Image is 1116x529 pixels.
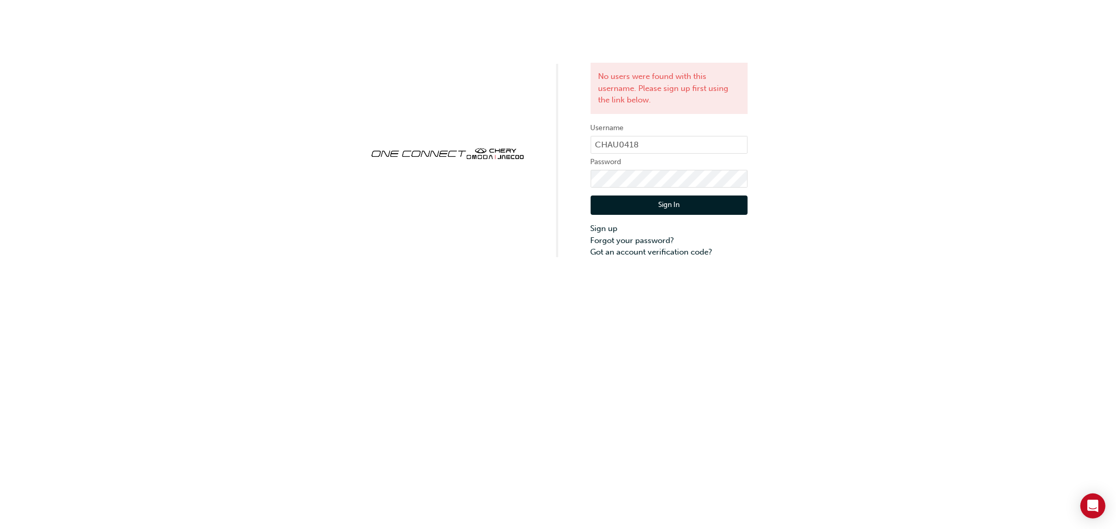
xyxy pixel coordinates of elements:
label: Password [591,156,748,168]
img: oneconnect [369,139,526,166]
a: Got an account verification code? [591,246,748,258]
div: Open Intercom Messenger [1080,493,1106,519]
a: Forgot your password? [591,235,748,247]
a: Sign up [591,223,748,235]
div: No users were found with this username. Please sign up first using the link below. [591,63,748,114]
label: Username [591,122,748,134]
input: Username [591,136,748,154]
button: Sign In [591,195,748,215]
